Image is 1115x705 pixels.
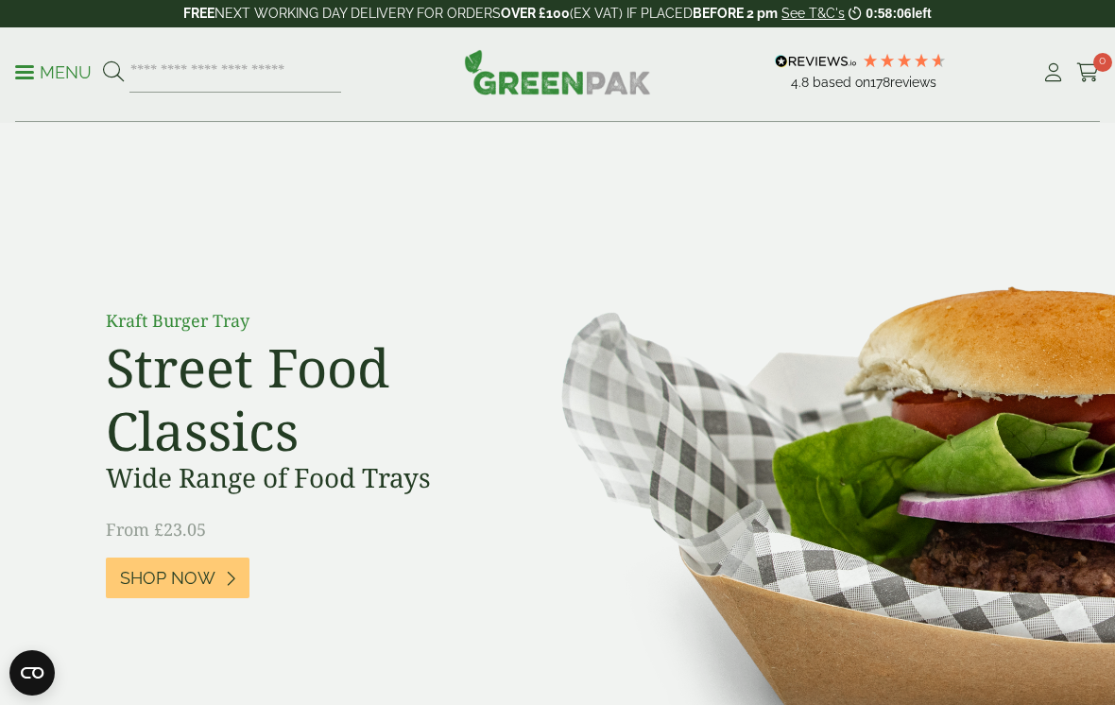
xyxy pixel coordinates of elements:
span: 0 [1093,53,1112,72]
p: Menu [15,61,92,84]
span: left [912,6,932,21]
a: 0 [1076,59,1100,87]
a: Menu [15,61,92,80]
span: 0:58:06 [866,6,911,21]
span: From £23.05 [106,518,206,541]
span: 4.8 [791,75,813,90]
button: Open CMP widget [9,650,55,696]
span: 178 [870,75,890,90]
i: My Account [1041,63,1065,82]
span: Shop Now [120,568,215,589]
a: See T&C's [781,6,845,21]
span: reviews [890,75,936,90]
a: Shop Now [106,558,249,598]
h2: Street Food Classics [106,335,531,462]
div: 4.78 Stars [862,52,947,69]
p: Kraft Burger Tray [106,308,531,334]
strong: FREE [183,6,214,21]
img: REVIEWS.io [775,55,857,68]
img: GreenPak Supplies [464,49,651,95]
i: Cart [1076,63,1100,82]
span: Based on [813,75,870,90]
strong: BEFORE 2 pm [693,6,778,21]
strong: OVER £100 [501,6,570,21]
h3: Wide Range of Food Trays [106,462,531,494]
